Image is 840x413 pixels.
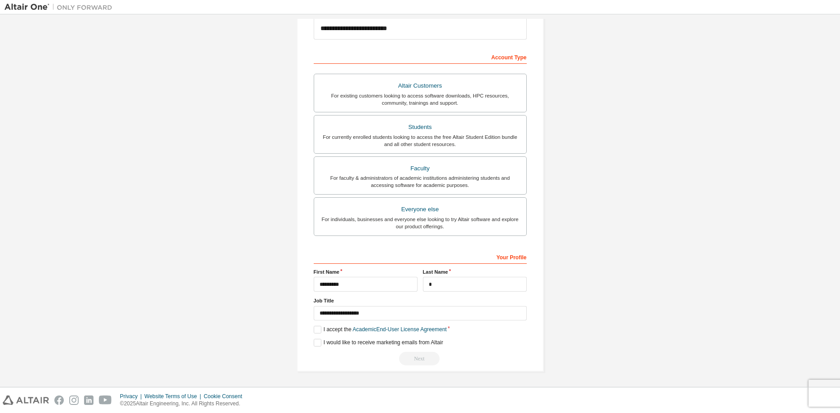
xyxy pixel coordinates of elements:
div: Website Terms of Use [144,393,204,400]
div: For faculty & administrators of academic institutions administering students and accessing softwa... [320,174,521,189]
div: Read and acccept EULA to continue [314,352,527,365]
label: Job Title [314,297,527,304]
div: Your Profile [314,249,527,264]
label: Last Name [423,268,527,275]
img: youtube.svg [99,395,112,405]
img: altair_logo.svg [3,395,49,405]
img: Altair One [4,3,117,12]
div: Cookie Consent [204,393,247,400]
img: instagram.svg [69,395,79,405]
label: First Name [314,268,418,275]
p: © 2025 Altair Engineering, Inc. All Rights Reserved. [120,400,248,408]
label: I would like to receive marketing emails from Altair [314,339,443,346]
div: For existing customers looking to access software downloads, HPC resources, community, trainings ... [320,92,521,107]
img: facebook.svg [54,395,64,405]
label: I accept the [314,326,447,333]
div: Students [320,121,521,133]
div: For individuals, businesses and everyone else looking to try Altair software and explore our prod... [320,216,521,230]
div: Account Type [314,49,527,64]
div: Everyone else [320,203,521,216]
div: Altair Customers [320,80,521,92]
div: For currently enrolled students looking to access the free Altair Student Edition bundle and all ... [320,133,521,148]
img: linkedin.svg [84,395,93,405]
div: Faculty [320,162,521,175]
div: Privacy [120,393,144,400]
a: Academic End-User License Agreement [353,326,447,333]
